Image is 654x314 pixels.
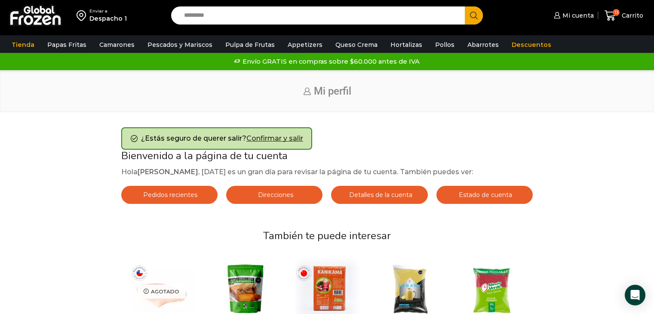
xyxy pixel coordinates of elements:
[560,11,594,20] span: Mi cuenta
[226,186,322,204] a: Direcciones
[221,37,279,53] a: Pulpa de Frutas
[283,37,327,53] a: Appetizers
[331,37,382,53] a: Queso Crema
[143,37,217,53] a: Pescados y Mariscos
[95,37,139,53] a: Camarones
[141,191,197,199] span: Pedidos recientes
[436,186,533,204] a: Estado de cuenta
[620,11,643,20] span: Carrito
[347,191,412,199] span: Detalles de la cuenta
[314,85,351,97] span: Mi perfil
[246,134,303,142] a: Confirmar y salir
[386,37,427,53] a: Hortalizas
[552,7,594,24] a: Mi cuenta
[89,8,127,14] div: Enviar a
[507,37,556,53] a: Descuentos
[613,9,620,16] span: 13
[138,284,185,299] p: Agotado
[7,37,39,53] a: Tienda
[89,14,127,23] div: Despacho 1
[121,186,218,204] a: Pedidos recientes
[121,166,533,178] p: Hola , [DATE] es un gran día para revisar la página de tu cuenta. También puedes ver:
[457,191,512,199] span: Estado de cuenta
[463,37,503,53] a: Abarrotes
[121,149,288,163] span: Bienvenido a la página de tu cuenta
[465,6,483,25] button: Search button
[43,37,91,53] a: Papas Fritas
[77,8,89,23] img: address-field-icon.svg
[121,127,312,150] div: ¿Estás seguro de querer salir?
[602,6,645,26] a: 13 Carrito
[625,285,645,305] div: Open Intercom Messenger
[138,168,198,176] strong: [PERSON_NAME]
[256,191,293,199] span: Direcciones
[263,229,391,243] span: También te puede interesar
[331,186,427,204] a: Detalles de la cuenta
[431,37,459,53] a: Pollos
